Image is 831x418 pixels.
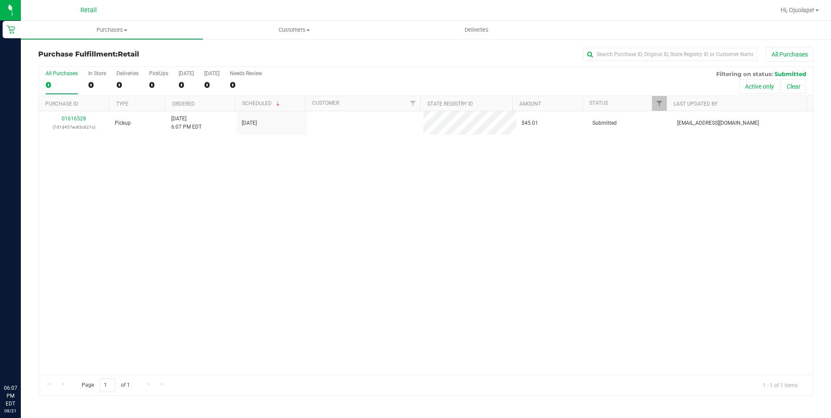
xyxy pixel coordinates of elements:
iframe: Resource center [9,348,35,375]
div: 0 [88,80,106,90]
div: 0 [46,80,78,90]
span: 1 - 1 of 1 items [756,378,804,391]
a: Last Updated By [674,101,718,107]
p: (7d1d457ec83c621c) [44,123,104,131]
a: Type [116,101,129,107]
span: Filtering on status: [716,70,773,77]
span: [DATE] [242,119,257,127]
span: $45.01 [522,119,538,127]
div: 0 [230,80,262,90]
button: All Purchases [766,47,814,62]
div: PickUps [149,70,168,76]
a: Customer [312,100,339,106]
a: State Registry ID [427,101,473,107]
input: 1 [100,378,115,392]
p: 06:07 PM EDT [4,384,17,408]
span: Hi, Ojuolape! [781,7,814,13]
span: Customers [203,26,385,34]
button: Clear [781,79,806,94]
div: 0 [204,80,219,90]
div: All Purchases [46,70,78,76]
inline-svg: Retail [7,25,15,34]
input: Search Purchase ID, Original ID, State Registry ID or Customer Name... [583,48,757,61]
a: Filter [406,96,420,111]
a: 01616528 [62,116,86,122]
div: Needs Review [230,70,262,76]
span: Submitted [592,119,617,127]
a: Customers [203,21,385,39]
a: Purchase ID [45,101,78,107]
a: Ordered [172,101,195,107]
span: Submitted [774,70,806,77]
span: Retail [118,50,139,58]
a: Status [589,100,608,106]
p: 08/21 [4,408,17,414]
iframe: Resource center unread badge [26,347,36,358]
div: 0 [149,80,168,90]
div: [DATE] [204,70,219,76]
a: Purchases [21,21,203,39]
div: [DATE] [179,70,194,76]
span: [EMAIL_ADDRESS][DOMAIN_NAME] [677,119,759,127]
span: Retail [80,7,97,14]
h3: Purchase Fulfillment: [38,50,297,58]
span: Pickup [115,119,131,127]
div: 0 [116,80,139,90]
div: In Store [88,70,106,76]
a: Deliveries [386,21,568,39]
a: Scheduled [242,100,282,106]
span: [DATE] 6:07 PM EDT [171,115,202,131]
a: Amount [519,101,541,107]
button: Active only [739,79,780,94]
div: Deliveries [116,70,139,76]
span: Purchases [21,26,203,34]
span: Page of 1 [74,378,137,392]
div: 0 [179,80,194,90]
span: Deliveries [453,26,500,34]
a: Filter [652,96,666,111]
